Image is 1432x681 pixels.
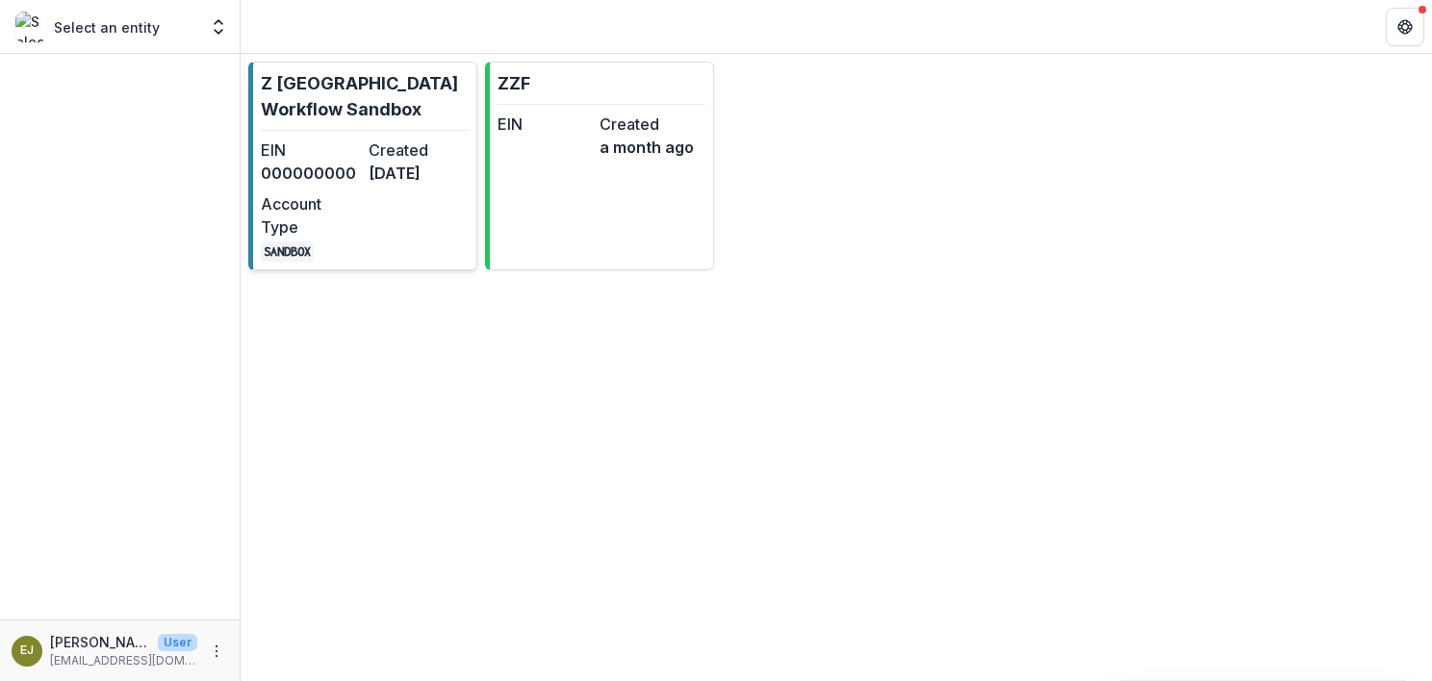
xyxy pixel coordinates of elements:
[369,162,469,185] dd: [DATE]
[600,113,694,136] dt: Created
[205,8,232,46] button: Open entity switcher
[248,62,477,270] a: Z [GEOGRAPHIC_DATA] Workflow SandboxEIN000000000Created[DATE]Account TypeSANDBOX
[158,634,197,651] p: User
[261,139,361,162] dt: EIN
[50,652,197,669] p: [EMAIL_ADDRESS][DOMAIN_NAME]
[498,70,530,96] p: ZZF
[205,640,228,663] button: More
[20,644,34,657] div: Emelie Jutblad
[54,17,160,38] p: Select an entity
[261,162,361,185] dd: 000000000
[261,70,469,122] p: Z [GEOGRAPHIC_DATA] Workflow Sandbox
[485,62,714,270] a: ZZFEINCreateda month ago
[498,113,592,136] dt: EIN
[50,632,150,652] p: [PERSON_NAME]
[261,192,361,239] dt: Account Type
[600,136,694,159] dd: a month ago
[1386,8,1424,46] button: Get Help
[261,241,314,262] code: SANDBOX
[15,12,46,42] img: Select an entity
[369,139,469,162] dt: Created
